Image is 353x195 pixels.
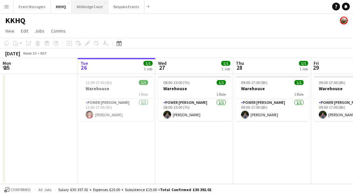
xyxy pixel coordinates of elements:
[3,186,32,193] button: Confirmed
[313,64,319,71] span: 29
[157,64,167,71] span: 27
[163,80,190,85] span: 08:00-15:00 (7h)
[294,92,304,97] span: 1 Role
[108,0,144,13] button: Bespoke Events
[80,60,88,66] span: Tue
[222,66,230,71] div: 1 Job
[13,0,51,13] button: Event Managers
[216,92,226,97] span: 1 Role
[3,27,17,35] a: View
[5,16,25,25] h1: KKHQ
[241,80,267,85] span: 09:00-17:00 (8h)
[143,61,153,66] span: 1/1
[51,28,66,34] span: Comms
[236,86,309,91] h3: Warehouse
[294,80,304,85] span: 1/1
[236,60,244,66] span: Thu
[340,17,348,24] app-user-avatar: Staffing Manager
[48,27,68,35] a: Comms
[21,51,38,56] span: Week 35
[35,28,45,34] span: Jobs
[80,99,153,121] app-card-role: Power [PERSON_NAME]1/111:00-17:00 (6h)[PERSON_NAME]
[299,66,308,71] div: 1 Job
[18,27,31,35] a: Edit
[158,99,231,121] app-card-role: Power [PERSON_NAME]1/108:00-15:00 (7h)[PERSON_NAME]
[236,99,309,121] app-card-role: Power [PERSON_NAME]1/109:00-17:00 (8h)[PERSON_NAME]
[5,50,20,57] div: [DATE]
[139,92,148,97] span: 1 Role
[79,64,88,71] span: 26
[158,76,231,121] app-job-card: 08:00-15:00 (7h)1/1Warehouse1 RolePower [PERSON_NAME]1/108:00-15:00 (7h)[PERSON_NAME]
[217,80,226,85] span: 1/1
[221,61,230,66] span: 1/1
[299,61,308,66] span: 1/1
[160,187,211,192] span: Total Confirmed £30 392.02
[236,76,309,121] app-job-card: 09:00-17:00 (8h)1/1Warehouse1 RolePower [PERSON_NAME]1/109:00-17:00 (8h)[PERSON_NAME]
[51,0,72,13] button: KKHQ
[3,60,11,66] span: Mon
[32,27,47,35] a: Jobs
[80,76,153,121] app-job-card: 11:00-17:00 (6h)1/1Warehouse1 RolePower [PERSON_NAME]1/111:00-17:00 (6h)[PERSON_NAME]
[72,0,108,13] button: Millbridge Court
[139,80,148,85] span: 1/1
[144,66,152,71] div: 1 Job
[80,86,153,91] h3: Warehouse
[5,28,14,34] span: View
[158,60,167,66] span: Wed
[86,80,112,85] span: 11:00-17:00 (6h)
[10,188,31,192] span: Confirmed
[235,64,244,71] span: 28
[314,60,319,66] span: Fri
[158,86,231,91] h3: Warehouse
[37,187,53,192] span: All jobs
[21,28,28,34] span: Edit
[2,64,11,71] span: 25
[319,80,345,85] span: 09:00-17:00 (8h)
[58,187,211,192] div: Salary £30 357.02 + Expenses £20.00 + Subsistence £15.00 =
[40,51,47,56] div: BST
